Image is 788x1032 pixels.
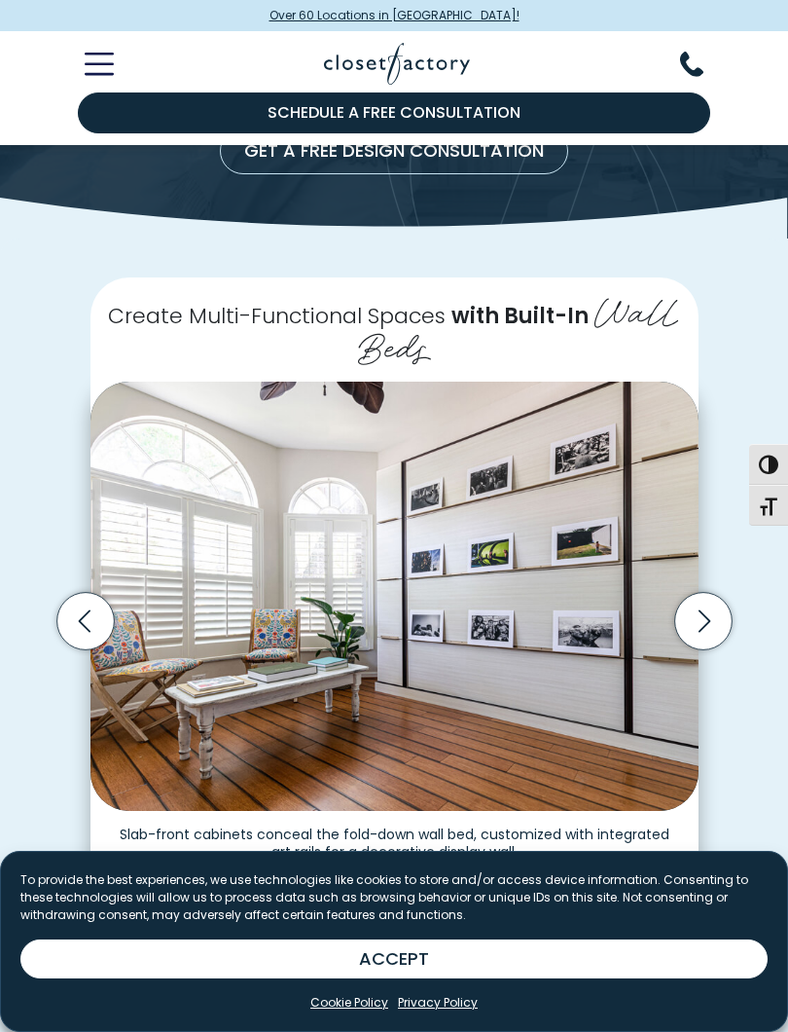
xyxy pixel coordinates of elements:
button: ACCEPT [20,940,768,978]
span: Wall Beds [358,281,681,371]
p: To provide the best experiences, we use technologies like cookies to store and/or access device i... [20,871,768,924]
span: Create Multi-Functional Spaces [108,300,446,330]
button: Phone Number [680,52,727,77]
figcaption: Slab-front cabinets conceal the fold-down wall bed, customized with integrated art rails for a de... [90,811,698,861]
span: Over 60 Locations in [GEOGRAPHIC_DATA]! [269,7,519,24]
button: Next slide [668,586,738,656]
button: Toggle Mobile Menu [61,53,114,76]
a: Privacy Policy [398,994,478,1012]
img: Wall bed disguised as a photo gallery installation [90,382,698,811]
button: Toggle High Contrast [749,444,788,485]
span: with Built-In [451,300,589,330]
a: Cookie Policy [310,994,388,1012]
img: Closet Factory Logo [324,43,470,85]
button: Previous slide [51,586,121,656]
a: Get a Free Design Consultation [220,128,568,174]
a: Schedule a Free Consultation [78,92,710,133]
button: Toggle Font size [749,485,788,526]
